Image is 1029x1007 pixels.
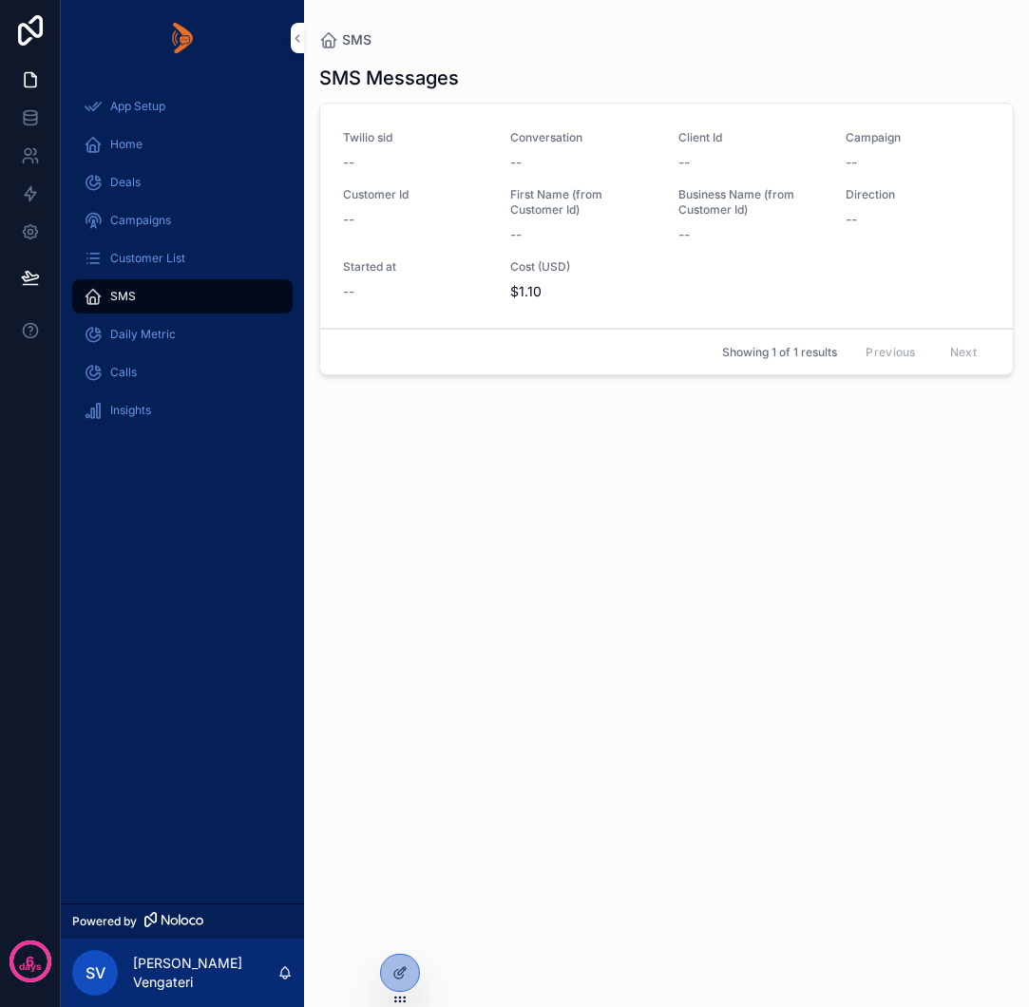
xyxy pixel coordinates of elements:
span: $1.10 [510,282,655,301]
span: App Setup [110,99,165,114]
span: Campaigns [110,213,171,228]
span: Customer Id [343,187,487,202]
a: SMS [319,30,372,49]
a: Customer List [72,241,293,275]
span: Showing 1 of 1 results [722,345,837,360]
a: Home [72,127,293,161]
span: Powered by [72,914,137,929]
span: -- [846,210,857,229]
span: Started at [343,259,487,275]
span: Cost (USD) [510,259,655,275]
a: Campaigns [72,203,293,237]
a: Deals [72,165,293,199]
span: Deals [110,175,141,190]
span: Insights [110,403,151,418]
span: Customer List [110,251,185,266]
span: -- [343,153,354,172]
a: Calls [72,355,293,389]
span: -- [510,225,522,244]
a: Twilio sid--Conversation--Client Id--Campaign--Customer Id--First Name (from Customer Id)--Busine... [320,104,1013,329]
span: Campaign [846,130,990,145]
span: -- [343,210,354,229]
span: -- [846,153,857,172]
a: Daily Metric [72,317,293,351]
span: SMS [110,289,136,304]
span: Daily Metric [110,327,176,342]
img: App logo [172,23,193,53]
span: First Name (from Customer Id) [510,187,655,218]
a: Powered by [61,903,304,939]
p: 6 [26,952,34,971]
span: Conversation [510,130,655,145]
span: -- [678,153,690,172]
p: [PERSON_NAME] Vengateri [133,954,277,992]
a: Insights [72,393,293,427]
span: Twilio sid [343,130,487,145]
span: Business Name (from Customer Id) [678,187,823,218]
span: -- [343,282,354,301]
span: Client Id [678,130,823,145]
p: days [19,959,42,975]
a: SMS [72,279,293,313]
div: scrollable content [61,76,304,452]
span: SMS [342,30,372,49]
span: -- [510,153,522,172]
span: Direction [846,187,990,202]
span: Home [110,137,143,152]
span: Calls [110,365,137,380]
span: sV [86,961,105,984]
span: -- [678,225,690,244]
h1: SMS Messages [319,65,459,91]
a: App Setup [72,89,293,123]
